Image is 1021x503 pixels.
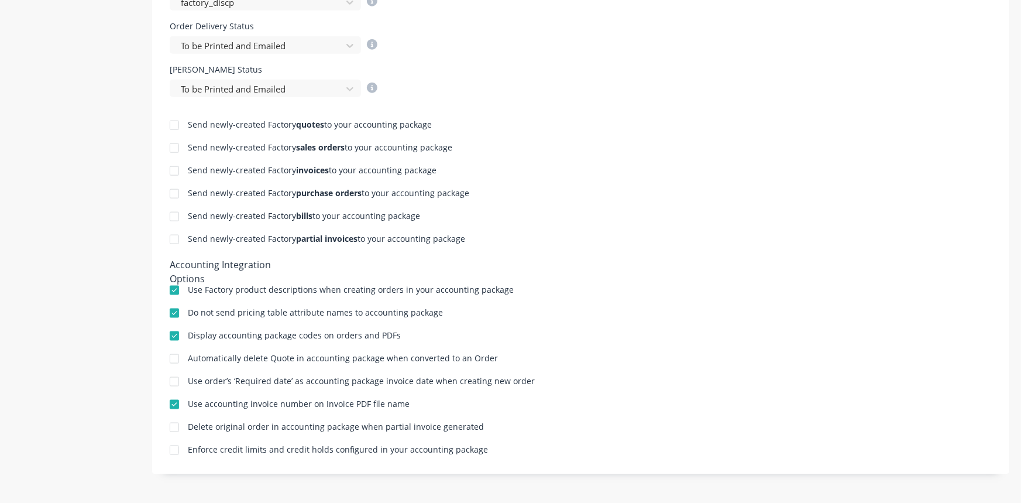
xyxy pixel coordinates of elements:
div: Enforce credit limits and credit holds configured in your accounting package [188,446,488,454]
div: Do not send pricing table attribute names to accounting package [188,309,443,317]
div: Display accounting package codes on orders and PDFs [188,331,401,340]
div: Order Delivery Status [170,22,377,30]
div: [PERSON_NAME] Status [170,66,377,74]
b: quotes [296,119,324,130]
div: Send newly-created Factory to your accounting package [188,189,469,197]
b: purchase orders [296,187,362,199]
div: Delete original order in accounting package when partial invoice generated [188,423,484,431]
div: Use accounting invoice number on Invoice PDF file name [188,400,410,408]
div: Automatically delete Quote in accounting package when converted to an Order [188,354,498,362]
div: Send newly-created Factory to your accounting package [188,212,420,220]
b: invoices [296,165,329,176]
b: bills [296,210,312,221]
div: Accounting Integration Options [170,258,307,274]
div: Use Factory product descriptions when creating orders in your accounting package [188,286,514,294]
div: Use order’s ‘Required date’ as accounting package invoice date when creating new order [188,377,535,385]
div: Send newly-created Factory to your accounting package [188,166,436,174]
div: Send newly-created Factory to your accounting package [188,143,452,152]
div: Send newly-created Factory to your accounting package [188,121,432,129]
div: Send newly-created Factory to your accounting package [188,235,465,243]
b: sales orders [296,142,345,153]
b: partial invoices [296,233,357,244]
